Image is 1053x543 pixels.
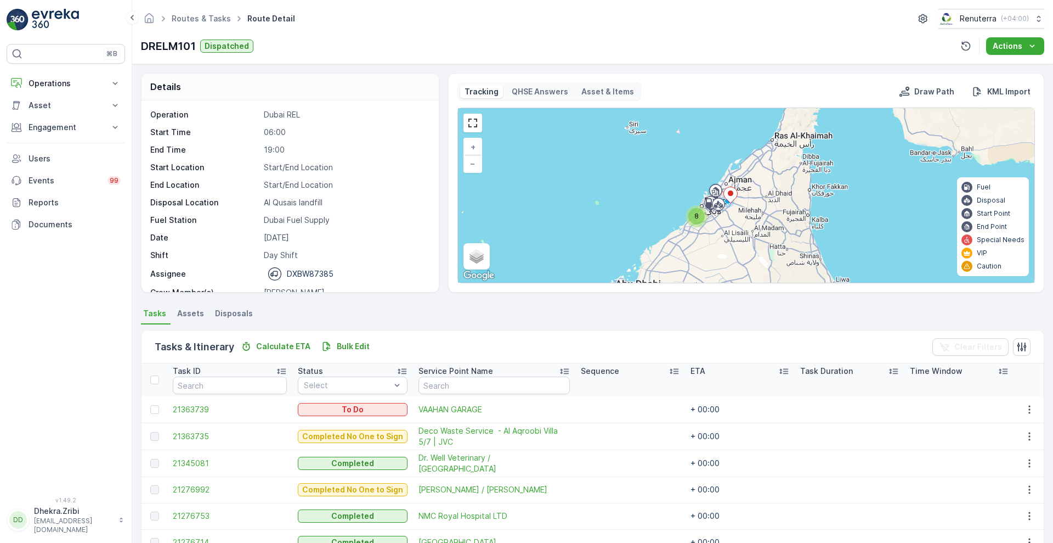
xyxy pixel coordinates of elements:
p: Start/End Location [264,162,427,173]
a: 21345081 [173,458,287,469]
a: Zoom Out [465,155,481,172]
button: Bulk Edit [317,340,374,353]
div: Toggle Row Selected [150,405,159,414]
div: Toggle Row Selected [150,512,159,520]
p: Assignee [150,268,186,279]
span: [PERSON_NAME] / [PERSON_NAME] [418,484,570,495]
p: Documents [29,219,121,230]
img: logo [7,9,29,31]
p: KML Import [987,86,1031,97]
p: ⌘B [106,49,117,58]
p: Date [150,232,259,243]
button: Calculate ETA [236,340,315,353]
p: Special Needs [977,236,1024,244]
span: − [470,159,475,168]
p: End Point [977,222,1007,231]
span: Deco Waste Service - Al Aqroobi Villa 5/7 | JVC [418,426,570,447]
span: Assets [177,308,204,319]
p: ETA [690,366,705,377]
a: Yoko Sizzler / Barsha [418,484,570,495]
button: KML Import [967,85,1035,98]
button: Dispatched [200,40,253,53]
p: Disposal [977,196,1005,205]
p: Start Location [150,162,259,173]
a: Users [7,148,125,170]
div: Toggle Row Selected [150,459,159,468]
p: Fuel Station [150,215,259,226]
p: Dhekra.Zribi [34,506,113,517]
a: Routes & Tasks [172,14,231,23]
span: Tasks [143,308,166,319]
p: 19:00 [264,144,427,155]
p: Events [29,175,101,186]
button: To Do [298,403,407,416]
td: + 00:00 [685,477,795,503]
p: Calculate ETA [256,341,310,352]
p: Sequence [581,366,619,377]
p: Completed [331,511,374,522]
a: Layers [465,244,489,268]
p: Clear Filters [954,342,1002,352]
a: Homepage [143,16,155,26]
p: DXBW87385 [287,268,333,279]
p: Start/End Location [264,180,427,191]
p: Dubai REL [264,109,427,120]
p: Fuel [977,183,990,192]
span: v 1.49.2 [7,497,125,503]
p: Tracking [465,86,499,97]
button: Completed No One to Sign [298,483,407,496]
button: Operations [7,72,125,94]
p: Reports [29,197,121,208]
img: logo_light-DOdMpM7g.png [32,9,79,31]
p: Crew Member(s) [150,287,259,298]
input: Search [173,377,287,394]
p: DRELM101 [141,38,196,54]
a: Zoom In [465,139,481,155]
button: Asset [7,94,125,116]
p: Operation [150,109,259,120]
p: Tasks & Itinerary [155,339,234,355]
a: 21363739 [173,404,287,415]
td: + 00:00 [685,396,795,423]
a: View Fullscreen [465,115,481,131]
p: End Location [150,180,259,191]
div: 8 [686,205,707,227]
button: Actions [986,37,1044,55]
td: + 00:00 [685,503,795,529]
p: Dispatched [205,41,249,52]
p: [EMAIL_ADDRESS][DOMAIN_NAME] [34,517,113,534]
button: Completed [298,510,407,523]
button: Engagement [7,116,125,138]
p: Bulk Edit [337,341,370,352]
span: + [471,142,475,152]
button: Completed [298,457,407,470]
a: Reports [7,192,125,214]
p: Users [29,153,121,164]
p: Caution [977,262,1001,271]
span: Route Detail [245,13,297,24]
a: 21276992 [173,484,287,495]
p: Day Shift [264,250,427,261]
p: Task Duration [800,366,853,377]
div: DD [9,511,27,529]
p: Al Qusais landfill [264,197,427,208]
p: To Do [342,404,364,415]
p: Select [304,380,390,391]
p: Shift [150,250,259,261]
p: Time Window [910,366,963,377]
p: Renuterra [960,13,997,24]
img: Google [461,268,497,283]
button: Completed No One to Sign [298,430,407,443]
p: Start Time [150,127,259,138]
a: Documents [7,214,125,236]
span: NMC Royal Hospital LTD [418,511,570,522]
button: Draw Path [895,85,959,98]
p: End Time [150,144,259,155]
div: Toggle Row Selected [150,485,159,494]
img: Screenshot_2024-07-26_at_13.33.01.png [938,13,955,25]
span: 8 [694,212,699,220]
p: [PERSON_NAME] [264,287,427,298]
span: 21276753 [173,511,287,522]
a: Open this area in Google Maps (opens a new window) [461,268,497,283]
